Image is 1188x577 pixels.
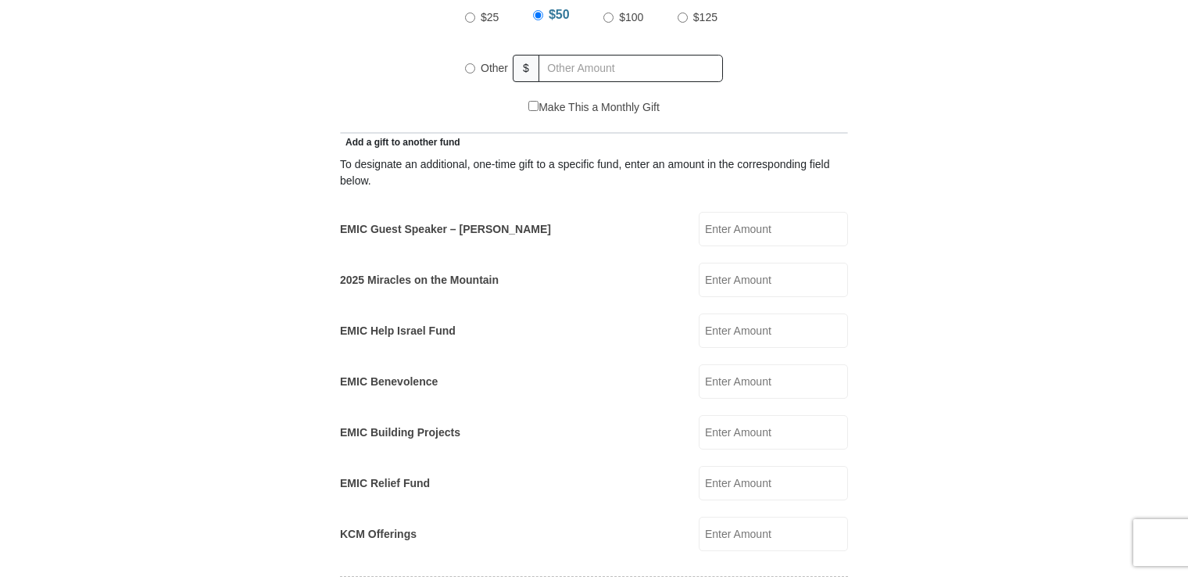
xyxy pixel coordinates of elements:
label: EMIC Relief Fund [340,475,430,492]
input: Enter Amount [699,415,848,450]
span: Other [481,62,508,74]
input: Enter Amount [699,517,848,551]
span: $125 [693,11,717,23]
span: Add a gift to another fund [340,137,460,148]
label: EMIC Help Israel Fund [340,323,456,339]
input: Other Amount [539,55,723,82]
label: KCM Offerings [340,526,417,543]
span: $100 [619,11,643,23]
label: EMIC Building Projects [340,425,460,441]
label: EMIC Benevolence [340,374,438,390]
input: Enter Amount [699,212,848,246]
input: Enter Amount [699,314,848,348]
div: To designate an additional, one-time gift to a specific fund, enter an amount in the correspondin... [340,156,848,189]
span: $25 [481,11,499,23]
label: Make This a Monthly Gift [528,99,660,116]
input: Enter Amount [699,466,848,500]
label: EMIC Guest Speaker – [PERSON_NAME] [340,221,551,238]
input: Enter Amount [699,364,848,399]
span: $50 [549,8,570,21]
span: $ [513,55,539,82]
input: Enter Amount [699,263,848,297]
input: Make This a Monthly Gift [528,101,539,111]
label: 2025 Miracles on the Mountain [340,272,499,288]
